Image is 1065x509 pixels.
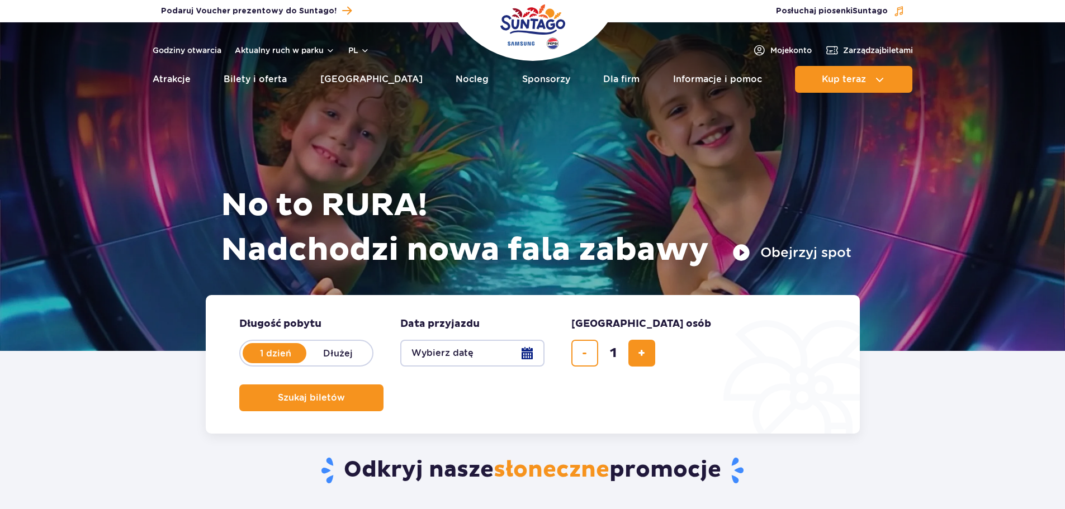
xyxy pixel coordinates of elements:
[732,244,851,261] button: Obejrzyj spot
[224,66,287,93] a: Bilety i oferta
[244,341,307,365] label: 1 dzień
[522,66,570,93] a: Sponsorzy
[603,66,640,93] a: Dla firm
[161,3,352,18] a: Podaruj Voucher prezentowy do Suntago!
[795,66,912,93] button: Kup teraz
[239,317,321,331] span: Długość pobytu
[235,46,335,55] button: Aktualny ruch w parku
[278,393,345,403] span: Szukaj biletów
[843,45,913,56] span: Zarządzaj biletami
[628,340,655,367] button: dodaj bilet
[153,45,221,56] a: Godziny otwarcia
[770,45,812,56] span: Moje konto
[494,456,609,484] span: słoneczne
[825,44,913,57] a: Zarządzajbiletami
[571,340,598,367] button: usuń bilet
[153,66,191,93] a: Atrakcje
[571,317,711,331] span: [GEOGRAPHIC_DATA] osób
[221,183,851,273] h1: No to RURA! Nadchodzi nowa fala zabawy
[853,7,888,15] span: Suntago
[320,66,423,93] a: [GEOGRAPHIC_DATA]
[456,66,489,93] a: Nocleg
[161,6,337,17] span: Podaruj Voucher prezentowy do Suntago!
[776,6,905,17] button: Posłuchaj piosenkiSuntago
[348,45,370,56] button: pl
[673,66,762,93] a: Informacje i pomoc
[306,341,370,365] label: Dłużej
[400,317,480,331] span: Data przyjazdu
[205,456,860,485] h2: Odkryj nasze promocje
[206,295,860,434] form: Planowanie wizyty w Park of Poland
[822,74,866,84] span: Kup teraz
[400,340,545,367] button: Wybierz datę
[752,44,812,57] a: Mojekonto
[239,384,384,411] button: Szukaj biletów
[776,6,888,17] span: Posłuchaj piosenki
[600,340,627,367] input: liczba biletów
